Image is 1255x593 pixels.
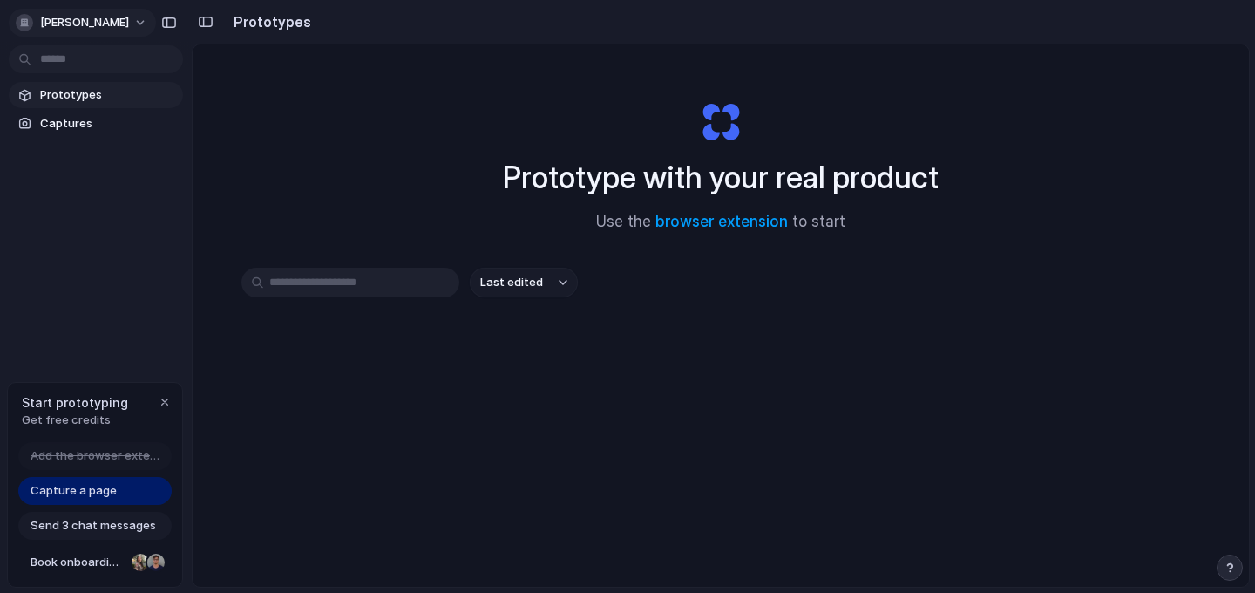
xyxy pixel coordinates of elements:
[40,14,129,31] span: [PERSON_NAME]
[146,552,166,573] div: Christian Iacullo
[40,86,176,104] span: Prototypes
[9,9,156,37] button: [PERSON_NAME]
[130,552,151,573] div: Nicole Kubica
[480,274,543,291] span: Last edited
[31,482,117,500] span: Capture a page
[31,447,161,465] span: Add the browser extension
[18,549,172,576] a: Book onboarding call
[31,554,125,571] span: Book onboarding call
[31,517,156,535] span: Send 3 chat messages
[596,211,845,234] span: Use the to start
[9,111,183,137] a: Captures
[655,213,788,230] a: browser extension
[9,82,183,108] a: Prototypes
[503,154,939,201] h1: Prototype with your real product
[22,412,128,429] span: Get free credits
[22,393,128,412] span: Start prototyping
[40,115,176,133] span: Captures
[227,11,311,32] h2: Prototypes
[470,268,578,297] button: Last edited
